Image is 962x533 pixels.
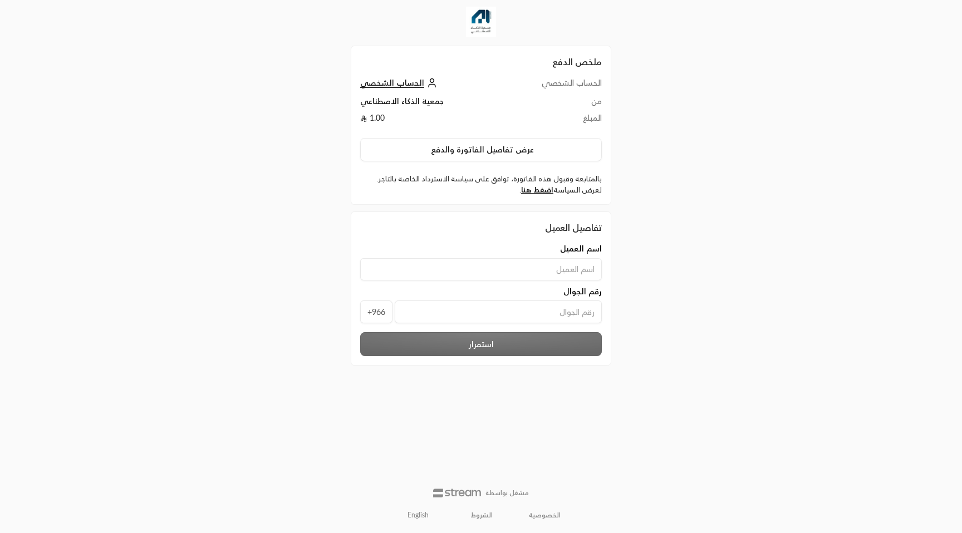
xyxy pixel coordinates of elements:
td: جمعية الذكاء الاصطناعي [360,96,500,112]
span: رقم الجوال [563,286,602,297]
td: الحساب الشخصي [500,77,602,96]
span: +966 [360,300,392,323]
div: تفاصيل العميل [360,221,602,234]
p: مشغل بواسطة [485,488,529,497]
a: الحساب الشخصي [360,78,440,87]
td: 1.00 [360,112,500,129]
input: اسم العميل [360,258,602,280]
input: رقم الجوال [395,300,602,323]
span: الحساب الشخصي [360,78,424,88]
span: اسم العميل [560,243,602,254]
a: English [401,506,435,524]
a: الشروط [471,511,493,520]
img: Company Logo [466,7,496,37]
button: عرض تفاصيل الفاتورة والدفع [360,138,602,161]
a: الخصوصية [529,511,561,520]
td: من [500,96,602,112]
label: بالمتابعة وقبول هذه الفاتورة، توافق على سياسة الاسترداد الخاصة بالتاجر. لعرض السياسة . [360,174,602,195]
td: المبلغ [500,112,602,129]
h2: ملخص الدفع [360,55,602,68]
a: اضغط هنا [521,185,553,194]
